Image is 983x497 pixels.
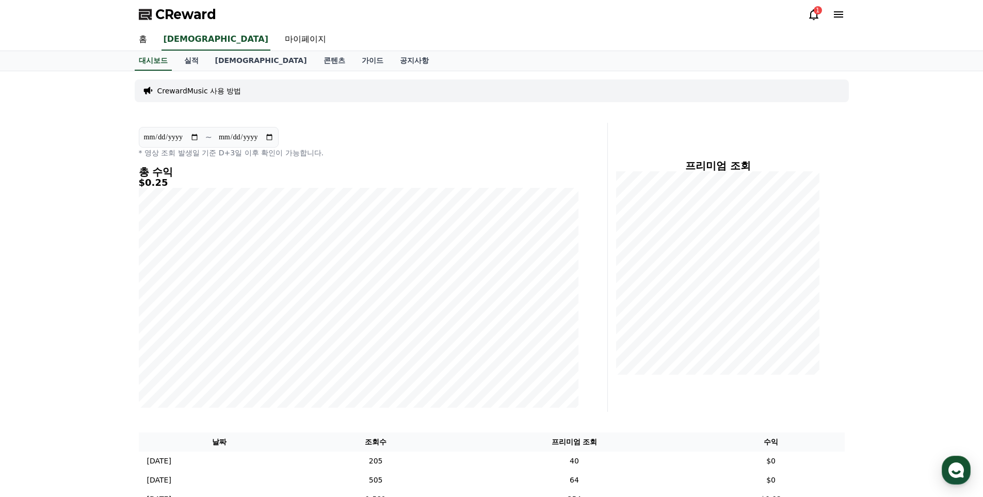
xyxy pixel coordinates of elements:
[162,29,270,51] a: [DEMOGRAPHIC_DATA]
[698,452,845,471] td: $0
[157,86,241,96] a: CrewardMusic 사용 방법
[300,471,451,490] td: 505
[451,471,697,490] td: 64
[147,475,171,486] p: [DATE]
[808,8,820,21] a: 1
[131,29,155,51] a: 홈
[139,166,578,178] h4: 총 수익
[135,51,172,71] a: 대시보드
[133,327,198,353] a: 설정
[139,432,300,452] th: 날짜
[300,452,451,471] td: 205
[616,160,820,171] h4: 프리미엄 조회
[139,6,216,23] a: CReward
[315,51,353,71] a: 콘텐츠
[155,6,216,23] span: CReward
[139,178,578,188] h5: $0.25
[94,343,107,351] span: 대화
[353,51,392,71] a: 가이드
[814,6,822,14] div: 1
[392,51,437,71] a: 공지사항
[698,471,845,490] td: $0
[451,432,697,452] th: 프리미엄 조회
[205,131,212,143] p: ~
[207,51,315,71] a: [DEMOGRAPHIC_DATA]
[139,148,578,158] p: * 영상 조회 발생일 기준 D+3일 이후 확인이 가능합니다.
[68,327,133,353] a: 대화
[176,51,207,71] a: 실적
[277,29,334,51] a: 마이페이지
[147,456,171,467] p: [DATE]
[451,452,697,471] td: 40
[33,343,39,351] span: 홈
[3,327,68,353] a: 홈
[300,432,451,452] th: 조회수
[698,432,845,452] th: 수익
[159,343,172,351] span: 설정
